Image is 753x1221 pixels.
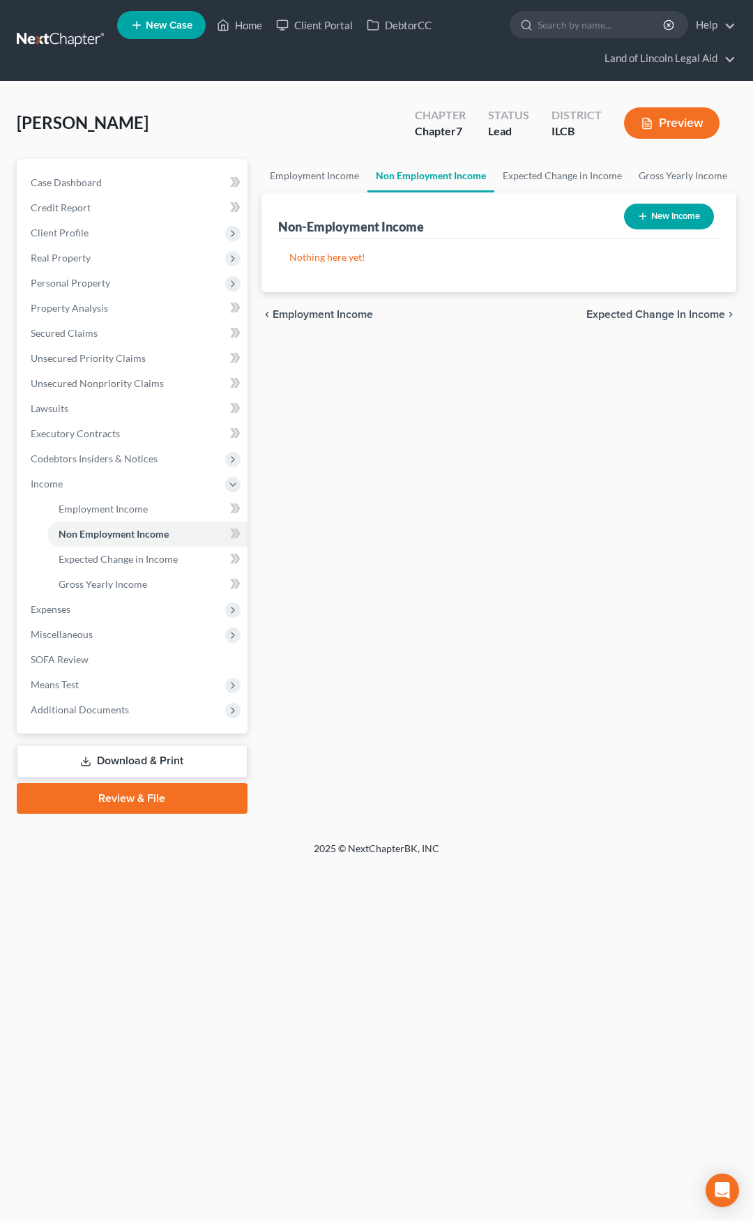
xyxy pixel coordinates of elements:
a: Help [689,13,736,38]
span: Unsecured Priority Claims [31,352,146,364]
a: Unsecured Priority Claims [20,346,248,371]
span: Unsecured Nonpriority Claims [31,377,164,389]
button: Preview [624,107,720,139]
div: Non-Employment Income [278,218,424,235]
span: [PERSON_NAME] [17,112,149,132]
span: Additional Documents [31,704,129,715]
span: Non Employment Income [59,528,169,540]
span: 7 [456,124,462,137]
span: Personal Property [31,277,110,289]
a: Executory Contracts [20,421,248,446]
span: Miscellaneous [31,628,93,640]
span: Property Analysis [31,302,108,314]
span: Credit Report [31,202,91,213]
span: Income [31,478,63,490]
a: Gross Yearly Income [47,572,248,597]
span: Case Dashboard [31,176,102,188]
span: Gross Yearly Income [59,578,147,590]
a: Employment Income [47,496,248,522]
i: chevron_left [261,309,273,320]
button: New Income [624,204,714,229]
div: ILCB [552,123,602,139]
span: Expected Change in Income [59,553,178,565]
div: Chapter [415,107,466,123]
button: Expected Change in Income chevron_right [586,309,736,320]
a: Case Dashboard [20,170,248,195]
span: Client Profile [31,227,89,238]
span: Executory Contracts [31,427,120,439]
a: Download & Print [17,745,248,778]
div: District [552,107,602,123]
span: Employment Income [59,503,148,515]
button: chevron_left Employment Income [261,309,373,320]
a: Review & File [17,783,248,814]
span: SOFA Review [31,653,89,665]
a: Home [210,13,269,38]
span: Secured Claims [31,327,98,339]
a: Expected Change in Income [47,547,248,572]
a: Unsecured Nonpriority Claims [20,371,248,396]
a: Non Employment Income [47,522,248,547]
a: Gross Yearly Income [630,159,736,192]
div: Lead [488,123,529,139]
p: Nothing here yet! [289,250,708,264]
span: Employment Income [273,309,373,320]
span: Codebtors Insiders & Notices [31,453,158,464]
a: Secured Claims [20,321,248,346]
a: Property Analysis [20,296,248,321]
a: SOFA Review [20,647,248,672]
a: Lawsuits [20,396,248,421]
a: DebtorCC [360,13,439,38]
a: Expected Change in Income [494,159,630,192]
span: Means Test [31,678,79,690]
a: Client Portal [269,13,360,38]
span: Expenses [31,603,70,615]
span: Lawsuits [31,402,68,414]
div: Open Intercom Messenger [706,1174,739,1207]
a: Land of Lincoln Legal Aid [598,46,736,71]
i: chevron_right [725,309,736,320]
span: Expected Change in Income [586,309,725,320]
input: Search by name... [538,12,665,38]
a: Employment Income [261,159,367,192]
div: Chapter [415,123,466,139]
a: Credit Report [20,195,248,220]
div: Status [488,107,529,123]
span: New Case [146,20,192,31]
a: Non Employment Income [367,159,494,192]
div: 2025 © NextChapterBK, INC [42,842,711,867]
span: Real Property [31,252,91,264]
